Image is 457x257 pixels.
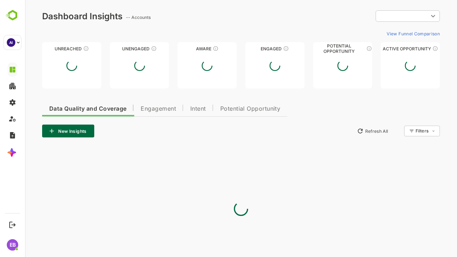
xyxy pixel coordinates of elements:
div: These accounts have just entered the buying cycle and need further nurturing [188,46,194,51]
div: These accounts have not been engaged with for a defined time period [58,46,64,51]
div: Dashboard Insights [17,11,97,21]
button: Logout [7,220,17,230]
ag: -- Accounts [101,15,128,20]
div: AI [7,38,15,47]
div: These accounts are MQAs and can be passed on to Inside Sales [341,46,347,51]
div: These accounts have not shown enough engagement and need nurturing [126,46,132,51]
div: Unreached [17,46,76,51]
div: Filters [390,125,415,137]
span: Engagement [116,106,151,112]
img: BambooboxLogoMark.f1c84d78b4c51b1a7b5f700c9845e183.svg [4,9,22,22]
div: These accounts are warm, further nurturing would qualify them to MQAs [258,46,264,51]
span: Potential Opportunity [195,106,256,112]
div: Filters [391,128,403,133]
button: View Funnel Comparison [359,28,415,39]
div: ​ [351,10,415,22]
div: Potential Opportunity [288,46,347,51]
div: These accounts have open opportunities which might be at any of the Sales Stages [407,46,413,51]
div: Active Opportunity [356,46,415,51]
button: New Insights [17,125,69,137]
button: Refresh All [329,125,366,137]
div: EB [7,239,18,251]
span: Intent [165,106,181,112]
div: Unengaged [85,46,144,51]
div: Engaged [220,46,280,51]
div: Aware [152,46,212,51]
span: Data Quality and Coverage [24,106,101,112]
